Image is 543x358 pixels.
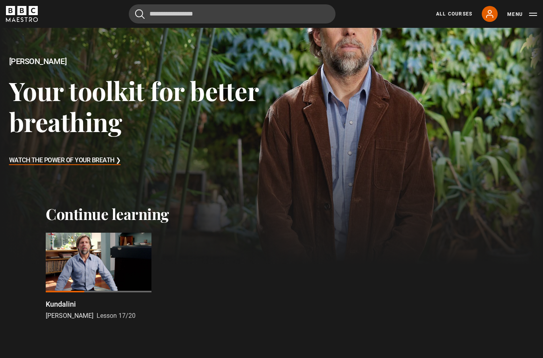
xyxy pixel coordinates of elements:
h3: Watch The Power of Your Breath ❯ [9,155,121,167]
a: Kundalini [PERSON_NAME] Lesson 17/20 [46,233,151,321]
input: Search [129,4,335,23]
span: [PERSON_NAME] [46,312,93,320]
svg: BBC Maestro [6,6,38,22]
button: Submit the search query [135,9,145,19]
p: Kundalini [46,299,76,310]
span: Lesson 17/20 [97,312,136,320]
a: All Courses [436,10,472,18]
h3: Your toolkit for better breathing [9,76,272,137]
h2: [PERSON_NAME] [9,57,272,66]
h2: Continue learning [46,205,497,224]
button: Toggle navigation [507,10,537,18]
